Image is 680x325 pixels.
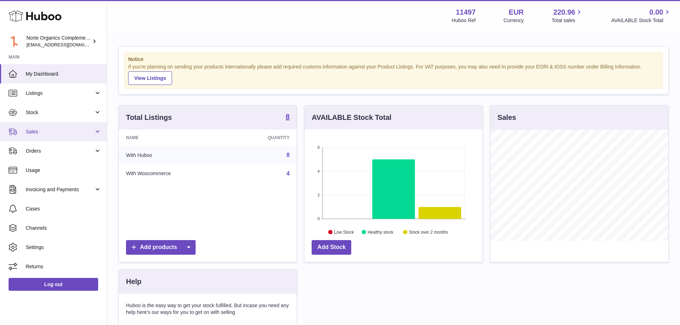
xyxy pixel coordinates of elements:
text: Low Stock [334,229,354,234]
span: Returns [26,263,101,270]
text: 6 [318,145,320,149]
a: 4 [286,171,289,177]
h3: Total Listings [126,113,172,122]
strong: 11497 [456,7,476,17]
h3: AVAILABLE Stock Total [312,113,391,122]
a: View Listings [128,71,172,85]
h3: Sales [498,113,516,122]
span: Orders [26,148,94,154]
div: Huboo Ref [452,17,476,24]
a: Log out [9,278,98,291]
th: Quantity [229,130,297,146]
text: 0 [318,217,320,221]
th: Name [119,130,229,146]
span: Sales [26,128,94,135]
text: 4 [318,169,320,173]
text: Healthy stock [368,229,394,234]
span: My Dashboard [26,71,101,77]
text: Stock over 2 months [409,229,448,234]
span: Channels [26,225,101,232]
p: Huboo is the easy way to get your stock fulfilled. But incase you need any help here's our ways f... [126,302,289,316]
span: Cases [26,205,101,212]
a: Add Stock [312,240,351,255]
span: 220.96 [553,7,575,17]
span: Listings [26,90,94,97]
span: [EMAIL_ADDRESS][DOMAIN_NAME] [26,42,105,47]
td: With Huboo [119,146,229,164]
td: With Woocommerce [119,164,229,183]
a: 8 [286,152,289,158]
span: Settings [26,244,101,251]
a: 8 [286,113,289,122]
strong: EUR [509,7,524,17]
a: 0.00 AVAILABLE Stock Total [611,7,671,24]
text: 2 [318,193,320,197]
span: AVAILABLE Stock Total [611,17,671,24]
div: Currency [504,17,524,24]
strong: 8 [286,113,289,120]
div: If you're planning on sending your products internationally please add required customs informati... [128,64,659,85]
img: internalAdmin-11497@internal.huboo.com [9,36,19,47]
span: Invoicing and Payments [26,186,94,193]
div: Norte Organics Complementos Alimenticios S.L. [26,35,91,48]
h3: Help [126,277,141,286]
span: Usage [26,167,101,174]
span: Total sales [551,17,583,24]
a: 220.96 Total sales [551,7,583,24]
span: Stock [26,109,94,116]
span: 0.00 [649,7,663,17]
a: Add products [126,240,196,255]
strong: Notice [128,56,659,63]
